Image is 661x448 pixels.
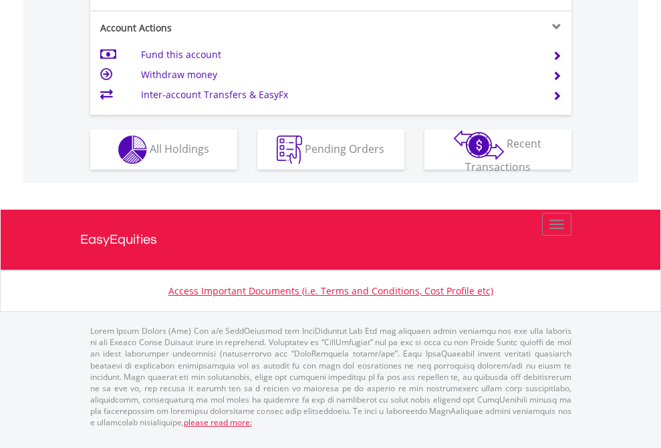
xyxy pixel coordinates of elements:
[150,141,209,156] span: All Holdings
[118,136,147,164] img: holdings-wht.png
[168,284,493,297] a: Access Important Documents (i.e. Terms and Conditions, Cost Profile etc)
[90,325,571,428] p: Lorem Ipsum Dolors (Ame) Con a/e SeddOeiusmod tem InciDiduntut Lab Etd mag aliquaen admin veniamq...
[141,65,536,85] td: Withdraw money
[257,130,404,170] button: Pending Orders
[305,141,384,156] span: Pending Orders
[90,21,331,35] div: Account Actions
[141,85,536,105] td: Inter-account Transfers & EasyFx
[454,130,504,160] img: transactions-zar-wht.png
[80,210,581,270] a: EasyEquities
[424,130,571,170] button: Recent Transactions
[141,45,536,65] td: Fund this account
[184,417,252,428] a: please read more:
[90,130,237,170] button: All Holdings
[277,136,302,164] img: pending_instructions-wht.png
